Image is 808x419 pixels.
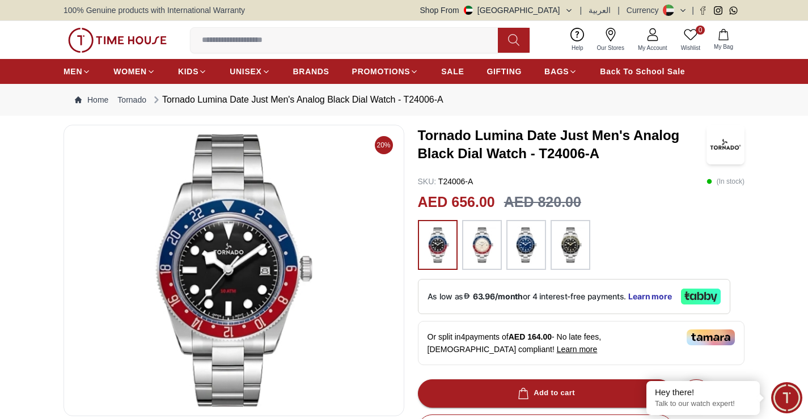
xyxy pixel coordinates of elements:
span: Wishlist [676,44,705,52]
span: My Account [633,44,672,52]
a: PROMOTIONS [352,61,419,82]
img: Tamara [687,329,735,345]
nav: Breadcrumb [64,84,744,116]
span: WOMEN [113,66,147,77]
a: Help [565,26,590,54]
span: Learn more [557,345,598,354]
a: Whatsapp [729,6,738,15]
h2: AED 656.00 [418,192,495,213]
p: T24006-A [418,176,473,187]
span: KIDS [178,66,198,77]
div: Currency [627,5,663,16]
span: PROMOTIONS [352,66,411,77]
a: GIFTING [487,61,522,82]
span: GIFTING [487,66,522,77]
a: Home [75,94,108,105]
span: AED 164.00 [509,332,552,341]
span: BRANDS [293,66,329,77]
img: ... [468,226,496,264]
div: Chat Widget [771,382,802,413]
span: Help [567,44,588,52]
a: WOMEN [113,61,155,82]
span: | [617,5,620,16]
span: SKU : [418,177,437,186]
a: Back To School Sale [600,61,685,82]
img: ... [424,226,452,264]
button: Shop From[GEOGRAPHIC_DATA] [420,5,573,16]
a: SALE [441,61,464,82]
img: ... [556,226,585,264]
span: SALE [441,66,464,77]
a: KIDS [178,61,207,82]
span: Back To School Sale [600,66,685,77]
div: Or split in 4 payments of - No late fees, [DEMOGRAPHIC_DATA] compliant! [418,321,744,365]
a: BAGS [544,61,577,82]
span: 0 [696,26,705,35]
span: | [692,5,694,16]
span: 20% [375,136,393,154]
span: BAGS [544,66,569,77]
a: Instagram [714,6,722,15]
a: BRANDS [293,61,329,82]
button: العربية [589,5,611,16]
span: MEN [64,66,82,77]
span: UNISEX [230,66,261,77]
a: Our Stores [590,26,631,54]
span: 100% Genuine products with International Warranty [64,5,245,16]
h3: Tornado Lumina Date Just Men's Analog Black Dial Watch - T24006-A [418,126,707,163]
img: ... [512,226,540,264]
span: | [580,5,582,16]
a: UNISEX [230,61,270,82]
div: Hey there! [655,387,751,398]
div: Add to cart [515,387,575,400]
a: Tornado [117,94,146,105]
p: ( In stock ) [707,176,744,187]
a: Facebook [699,6,707,15]
button: My Bag [707,27,740,53]
img: ... [68,28,167,53]
div: Tornado Lumina Date Just Men's Analog Black Dial Watch - T24006-A [151,93,443,107]
img: Tornado Lumina Date Just Men's Analog Black Dial Watch - T24006-A [73,134,395,407]
img: Tornado Lumina Date Just Men's Analog Black Dial Watch - T24006-A [707,125,744,164]
span: My Bag [709,43,738,51]
span: Our Stores [593,44,629,52]
p: Talk to our watch expert! [655,399,751,409]
img: United Arab Emirates [464,6,473,15]
a: 0Wishlist [674,26,707,54]
a: MEN [64,61,91,82]
button: Add to cart [418,379,673,408]
h3: AED 820.00 [504,192,581,213]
